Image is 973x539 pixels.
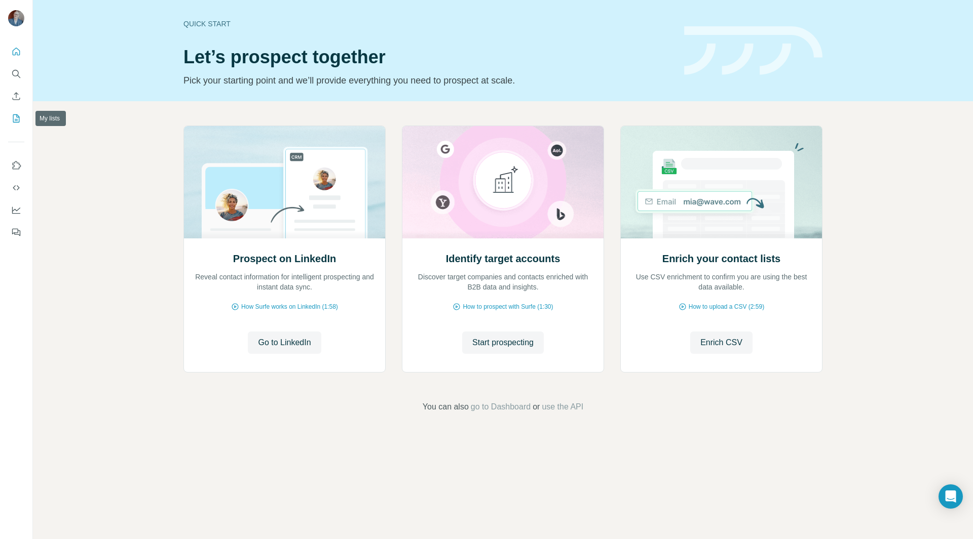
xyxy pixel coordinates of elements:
[8,87,24,105] button: Enrich CSV
[8,201,24,219] button: Dashboard
[662,252,780,266] h2: Enrich your contact lists
[472,337,534,349] span: Start prospecting
[700,337,742,349] span: Enrich CSV
[533,401,540,413] span: or
[471,401,531,413] button: go to Dashboard
[258,337,311,349] span: Go to LinkedIn
[183,73,672,88] p: Pick your starting point and we’ll provide everything you need to prospect at scale.
[183,126,386,238] img: Prospect on LinkedIn
[183,47,672,67] h1: Let’s prospect together
[183,19,672,29] div: Quick start
[463,302,553,311] span: How to prospect with Surfe (1:30)
[8,109,24,128] button: My lists
[8,179,24,197] button: Use Surfe API
[8,223,24,241] button: Feedback
[939,484,963,509] div: Open Intercom Messenger
[413,272,593,292] p: Discover target companies and contacts enriched with B2B data and insights.
[194,272,375,292] p: Reveal contact information for intelligent prospecting and instant data sync.
[402,126,604,238] img: Identify target accounts
[689,302,764,311] span: How to upload a CSV (2:59)
[8,10,24,26] img: Avatar
[446,252,560,266] h2: Identify target accounts
[462,331,544,354] button: Start prospecting
[542,401,583,413] button: use the API
[8,43,24,61] button: Quick start
[241,302,338,311] span: How Surfe works on LinkedIn (1:58)
[690,331,753,354] button: Enrich CSV
[233,252,336,266] h2: Prospect on LinkedIn
[8,156,24,175] button: Use Surfe on LinkedIn
[248,331,321,354] button: Go to LinkedIn
[684,26,822,75] img: banner
[620,126,822,238] img: Enrich your contact lists
[631,272,812,292] p: Use CSV enrichment to confirm you are using the best data available.
[8,65,24,83] button: Search
[423,401,469,413] span: You can also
